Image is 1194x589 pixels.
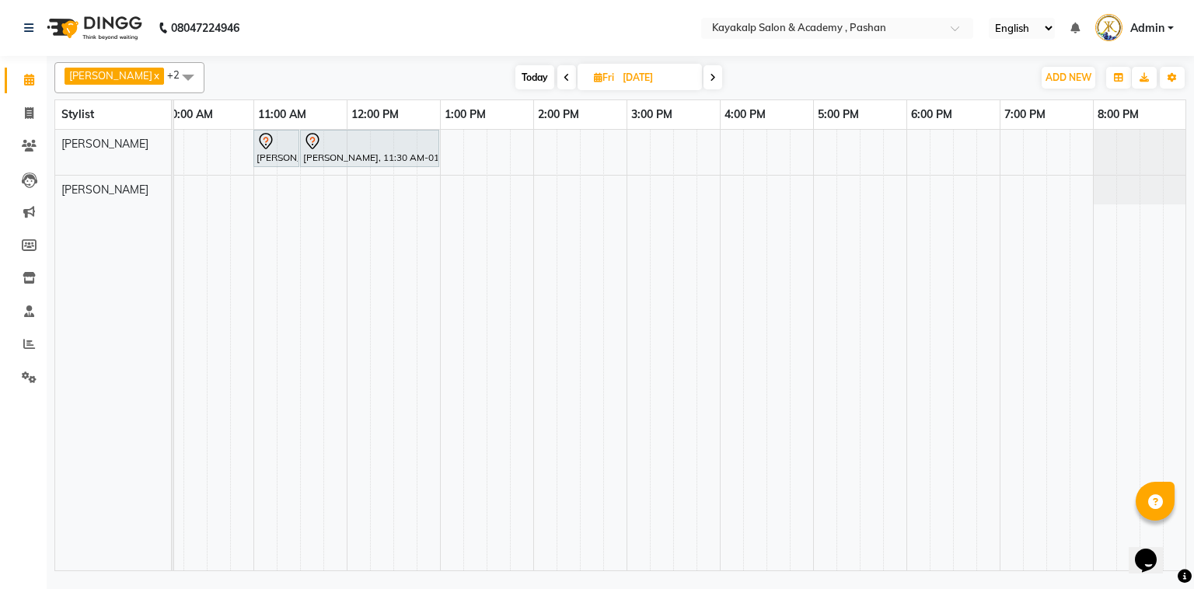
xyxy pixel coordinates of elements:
[69,69,152,82] span: [PERSON_NAME]
[152,69,159,82] a: x
[1000,103,1049,126] a: 7:00 PM
[167,68,191,81] span: +2
[721,103,770,126] a: 4:00 PM
[61,107,94,121] span: Stylist
[254,103,310,126] a: 11:00 AM
[1046,71,1091,83] span: ADD NEW
[441,103,490,126] a: 1:00 PM
[1094,103,1143,126] a: 8:00 PM
[40,6,146,50] img: logo
[814,103,863,126] a: 5:00 PM
[1042,67,1095,89] button: ADD NEW
[171,6,239,50] b: 08047224946
[515,65,554,89] span: Today
[1129,527,1178,573] iframe: chat widget
[161,103,217,126] a: 10:00 AM
[534,103,583,126] a: 2:00 PM
[61,137,148,151] span: [PERSON_NAME]
[255,132,298,165] div: [PERSON_NAME], 11:00 AM-11:30 AM, Argan Waxing - Full Arms
[61,183,148,197] span: [PERSON_NAME]
[590,71,618,83] span: Fri
[1095,14,1122,41] img: Admin
[1130,20,1164,37] span: Admin
[627,103,676,126] a: 3:00 PM
[907,103,956,126] a: 6:00 PM
[347,103,403,126] a: 12:00 PM
[302,132,438,165] div: [PERSON_NAME], 11:30 AM-01:00 PM, Argan Waxing - Full Legs
[618,66,696,89] input: 2025-09-05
